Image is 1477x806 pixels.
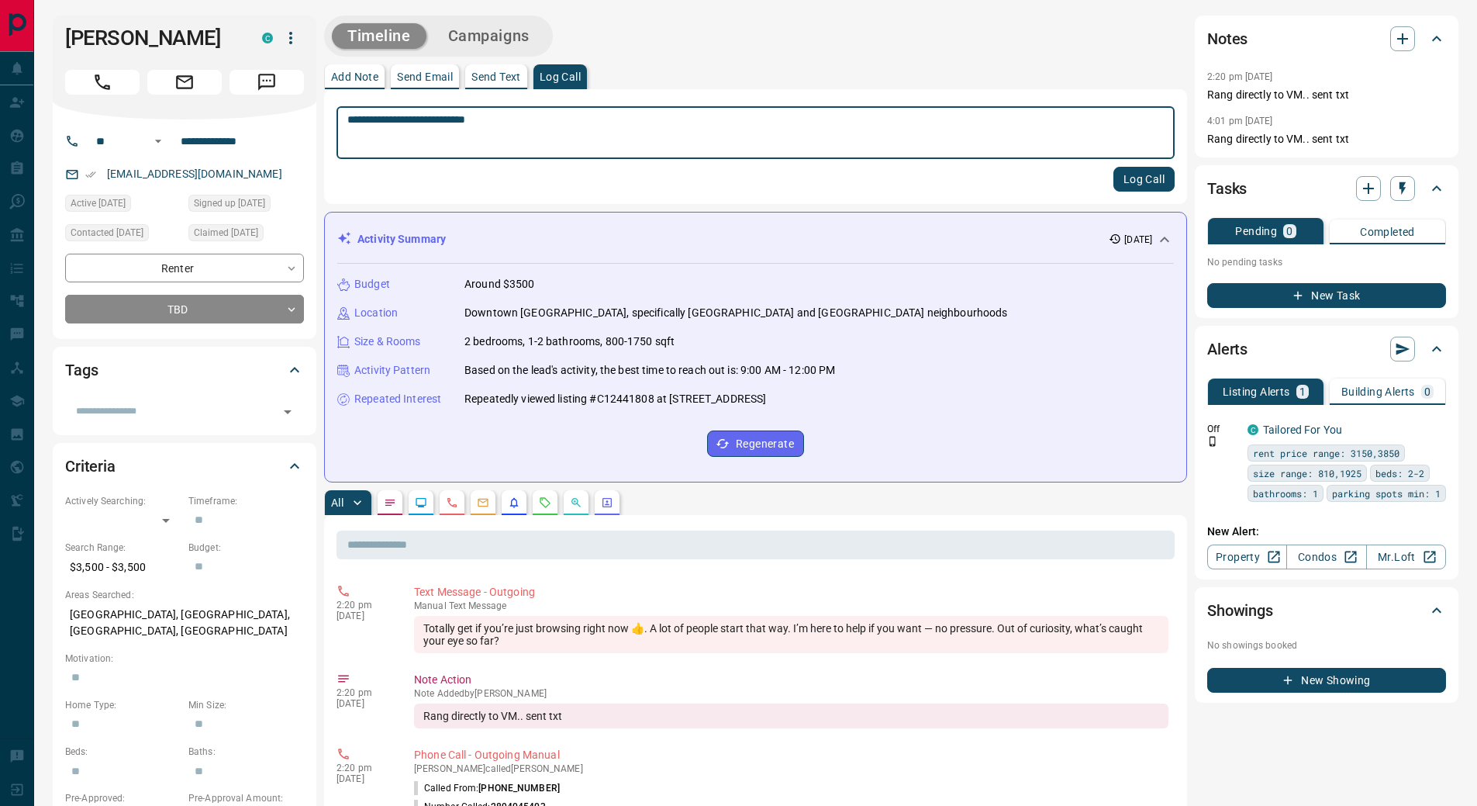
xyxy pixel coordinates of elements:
p: Search Range: [65,541,181,555]
a: Mr.Loft [1366,545,1446,569]
p: No showings booked [1207,638,1446,652]
p: 2:20 pm [336,600,391,611]
p: [PERSON_NAME] called [PERSON_NAME] [414,763,1168,774]
div: Thu Oct 09 2025 [65,224,181,246]
p: Based on the lead's activity, the best time to reach out is: 9:00 AM - 12:00 PM [464,362,835,379]
svg: Notes [384,496,396,509]
p: Activity Summary [357,231,446,247]
svg: Opportunities [570,496,582,509]
span: Call [65,70,140,95]
svg: Listing Alerts [508,496,520,509]
button: Campaigns [433,23,545,49]
span: bathrooms: 1 [1253,486,1318,501]
p: Repeatedly viewed listing #C12441808 at [STREET_ADDRESS] [464,391,766,407]
svg: Emails [477,496,489,509]
p: Baths: [188,745,304,759]
p: Pre-Approved: [65,791,181,805]
a: Property [1207,545,1287,569]
div: Rang directly to VM.. sent txt [414,704,1168,728]
p: 1 [1299,386,1306,397]
p: Note Action [414,672,1168,688]
button: New Task [1207,283,1446,308]
p: Off [1207,422,1238,436]
p: 2:20 pm [DATE] [1207,71,1273,82]
a: Tailored For You [1263,424,1342,436]
p: [GEOGRAPHIC_DATA], [GEOGRAPHIC_DATA], [GEOGRAPHIC_DATA], [GEOGRAPHIC_DATA] [65,602,304,644]
p: [DATE] [336,698,391,709]
p: Log Call [540,71,581,82]
div: Totally get if you’re just browsing right now 👍. A lot of people start that way. I’m here to help... [414,616,1168,653]
p: Text Message [414,600,1168,611]
div: Tasks [1207,170,1446,207]
p: Rang directly to VM.. sent txt [1207,131,1446,147]
p: 2 bedrooms, 1-2 bathrooms, 800-1750 sqft [464,334,675,350]
div: Renter [65,254,304,282]
span: Active [DATE] [71,195,126,211]
p: Downtown [GEOGRAPHIC_DATA], specifically [GEOGRAPHIC_DATA] and [GEOGRAPHIC_DATA] neighbourhoods [464,305,1007,321]
button: Regenerate [707,431,804,457]
h1: [PERSON_NAME] [65,26,239,50]
div: Activity Summary[DATE] [337,225,1174,254]
p: Beds: [65,745,181,759]
div: Notes [1207,20,1446,57]
span: Message [229,70,304,95]
p: Phone Call - Outgoing Manual [414,747,1168,763]
button: Log Call [1113,167,1175,192]
p: Actively Searching: [65,494,181,508]
svg: Calls [446,496,458,509]
p: Completed [1360,227,1415,237]
button: Open [149,132,167,150]
p: Timeframe: [188,494,304,508]
p: Rang directly to VM.. sent txt [1207,87,1446,103]
h2: Tags [65,358,98,382]
p: $3,500 - $3,500 [65,555,181,580]
p: Add Note [331,71,378,82]
svg: Agent Actions [601,496,613,509]
p: Repeated Interest [354,391,441,407]
span: parking spots min: 1 [1332,486,1441,501]
p: 4:01 pm [DATE] [1207,116,1273,126]
p: Called From: [414,781,560,795]
span: Email [147,70,222,95]
p: Size & Rooms [354,334,421,350]
div: Alerts [1207,330,1446,368]
div: condos.ca [262,33,273,43]
p: New Alert: [1207,524,1446,540]
p: Send Text [471,71,521,82]
p: Areas Searched: [65,588,304,602]
button: New Showing [1207,668,1446,693]
button: Timeline [332,23,426,49]
p: Note Added by [PERSON_NAME] [414,688,1168,699]
p: 0 [1286,226,1292,237]
p: Listing Alerts [1223,386,1290,397]
p: Min Size: [188,698,304,712]
h2: Criteria [65,454,116,479]
svg: Email Verified [85,169,96,180]
svg: Lead Browsing Activity [415,496,427,509]
a: [EMAIL_ADDRESS][DOMAIN_NAME] [107,168,282,180]
p: Home Type: [65,698,181,712]
p: Budget [354,276,390,292]
span: Signed up [DATE] [194,195,265,211]
div: condos.ca [1248,424,1258,435]
h2: Notes [1207,26,1248,51]
svg: Requests [539,496,551,509]
span: manual [414,600,447,611]
span: [PHONE_NUMBER] [478,783,560,794]
p: Location [354,305,398,321]
p: Budget: [188,541,304,555]
h2: Alerts [1207,337,1248,361]
p: Text Message - Outgoing [414,584,1168,600]
h2: Showings [1207,598,1273,623]
p: Activity Pattern [354,362,430,379]
div: TBD [65,295,304,323]
h2: Tasks [1207,176,1247,201]
span: rent price range: 3150,3850 [1253,445,1399,461]
span: Contacted [DATE] [71,225,143,240]
p: 0 [1424,386,1430,397]
p: [DATE] [336,773,391,784]
div: Fri Oct 03 2025 [65,195,181,216]
span: beds: 2-2 [1375,465,1424,481]
div: Criteria [65,448,304,485]
a: Condos [1286,545,1366,569]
